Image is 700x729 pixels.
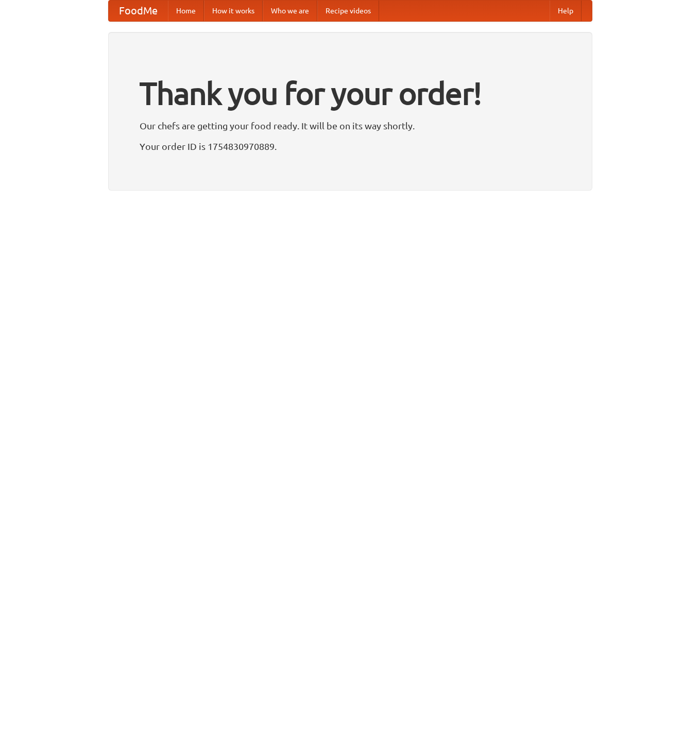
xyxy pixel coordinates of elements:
a: Home [168,1,204,21]
h1: Thank you for your order! [140,69,561,118]
a: Recipe videos [317,1,379,21]
a: FoodMe [109,1,168,21]
a: Who we are [263,1,317,21]
p: Your order ID is 1754830970889. [140,139,561,154]
p: Our chefs are getting your food ready. It will be on its way shortly. [140,118,561,133]
a: Help [550,1,582,21]
a: How it works [204,1,263,21]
